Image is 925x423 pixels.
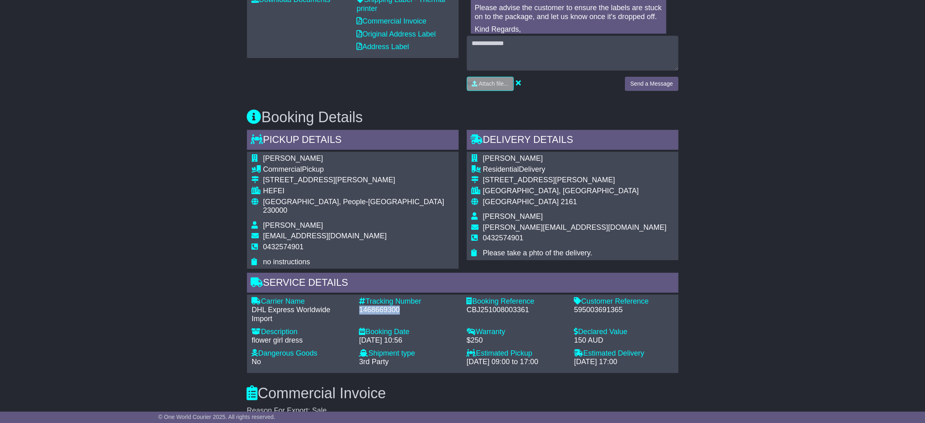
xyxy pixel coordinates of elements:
[263,187,454,196] div: HEFEI
[574,349,674,358] div: Estimated Delivery
[357,43,409,51] a: Address Label
[359,328,459,337] div: Booking Date
[158,414,275,420] span: © One World Courier 2025. All rights reserved.
[263,198,444,206] span: [GEOGRAPHIC_DATA], People-[GEOGRAPHIC_DATA]
[483,223,667,231] span: [PERSON_NAME][EMAIL_ADDRESS][DOMAIN_NAME]
[483,165,667,174] div: Delivery
[467,297,566,306] div: Booking Reference
[263,206,288,214] span: 230000
[359,349,459,358] div: Shipment type
[263,243,304,251] span: 0432574901
[483,234,524,242] span: 0432574901
[252,306,351,323] div: DHL Express Worldwide Import
[625,77,678,91] button: Send a Message
[574,297,674,306] div: Customer Reference
[483,154,543,162] span: [PERSON_NAME]
[574,336,674,345] div: 150 AUD
[247,130,459,152] div: Pickup Details
[574,306,674,315] div: 595003691365
[359,306,459,315] div: 1468669300
[357,30,436,38] a: Original Address Label
[263,232,387,240] span: [EMAIL_ADDRESS][DOMAIN_NAME]
[483,249,592,257] span: Please take a phto of the delivery.
[247,406,678,415] div: Reason For Export: Sale
[252,297,351,306] div: Carrier Name
[247,109,678,125] h3: Booking Details
[263,176,454,185] div: [STREET_ADDRESS][PERSON_NAME]
[483,212,543,220] span: [PERSON_NAME]
[483,198,559,206] span: [GEOGRAPHIC_DATA]
[263,221,323,229] span: [PERSON_NAME]
[467,358,566,367] div: [DATE] 09:00 to 17:00
[467,328,566,337] div: Warranty
[252,328,351,337] div: Description
[252,349,351,358] div: Dangerous Goods
[574,358,674,367] div: [DATE] 17:00
[359,297,459,306] div: Tracking Number
[357,17,427,25] a: Commercial Invoice
[467,130,678,152] div: Delivery Details
[475,4,662,21] p: Please advise the customer to ensure the labels are stuck on to the package, and let us know once...
[263,165,302,173] span: Commercial
[483,165,519,173] span: Residential
[467,336,566,345] div: $250
[263,258,310,266] span: no instructions
[467,349,566,358] div: Estimated Pickup
[475,25,662,34] p: Kind Regards,
[359,358,389,366] span: 3rd Party
[359,336,459,345] div: [DATE] 10:56
[263,154,323,162] span: [PERSON_NAME]
[467,306,566,315] div: CBJ251008003361
[252,358,261,366] span: No
[483,176,667,185] div: [STREET_ADDRESS][PERSON_NAME]
[574,328,674,337] div: Declared Value
[483,187,667,196] div: [GEOGRAPHIC_DATA], [GEOGRAPHIC_DATA]
[263,165,454,174] div: Pickup
[561,198,577,206] span: 2161
[247,385,678,401] h3: Commercial Invoice
[247,273,678,295] div: Service Details
[252,336,351,345] div: flower girl dress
